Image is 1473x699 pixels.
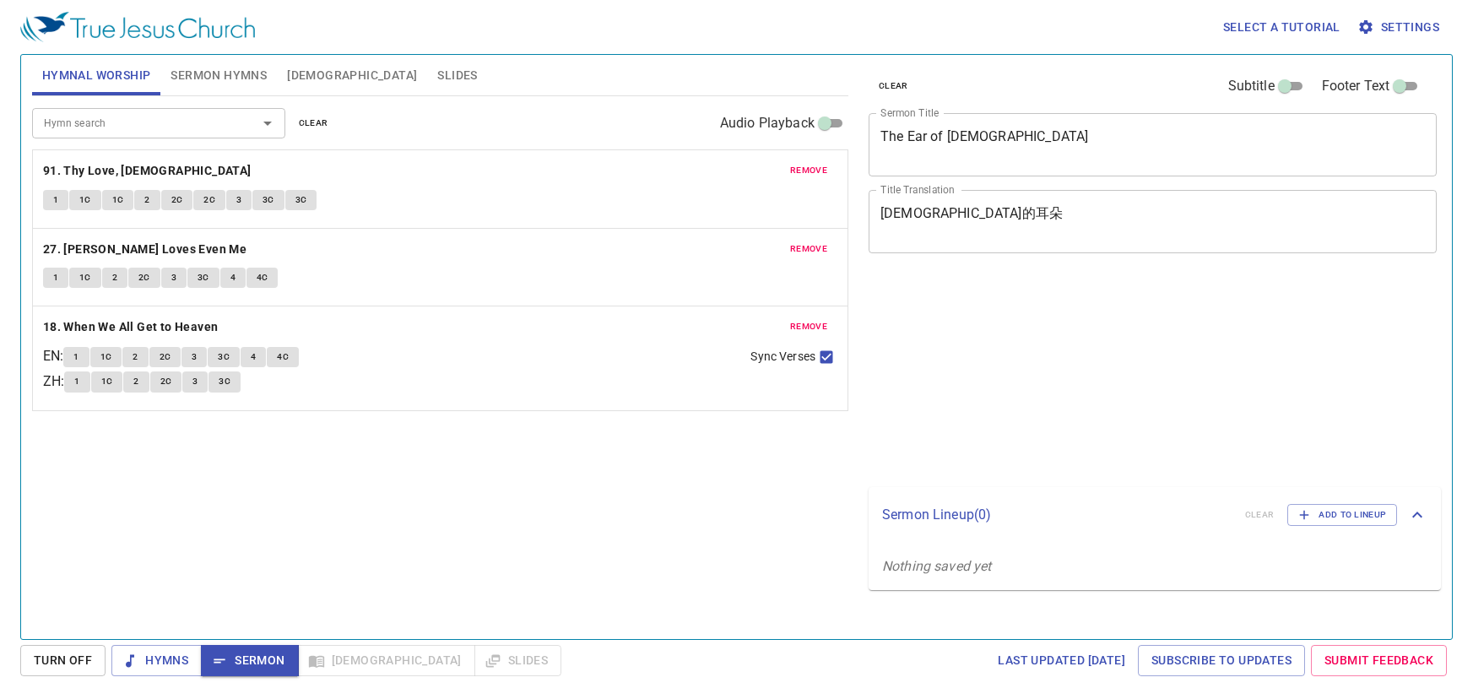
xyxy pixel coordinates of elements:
[91,371,123,392] button: 1C
[1311,645,1447,676] a: Submit Feedback
[101,374,113,389] span: 1C
[149,347,181,367] button: 2C
[1361,17,1439,38] span: Settings
[198,270,209,285] span: 3C
[100,349,112,365] span: 1C
[133,374,138,389] span: 2
[160,374,172,389] span: 2C
[42,65,151,86] span: Hymnal Worship
[122,347,148,367] button: 2
[64,371,89,392] button: 1
[133,349,138,365] span: 2
[236,192,241,208] span: 3
[43,268,68,288] button: 1
[218,349,230,365] span: 3C
[171,192,183,208] span: 2C
[285,190,317,210] button: 3C
[991,645,1132,676] a: Last updated [DATE]
[53,270,58,285] span: 1
[219,374,230,389] span: 3C
[1138,645,1305,676] a: Subscribe to Updates
[43,160,252,182] b: 91. Thy Love, [DEMOGRAPHIC_DATA]
[1324,650,1433,671] span: Submit Feedback
[79,192,91,208] span: 1C
[43,239,246,260] b: 27. [PERSON_NAME] Loves Even Me
[241,347,266,367] button: 4
[193,190,225,210] button: 2C
[226,190,252,210] button: 3
[79,270,91,285] span: 1C
[879,79,908,94] span: clear
[862,271,1325,480] iframe: from-child
[790,163,827,178] span: remove
[111,645,202,676] button: Hymns
[161,268,187,288] button: 3
[192,349,197,365] span: 3
[256,111,279,135] button: Open
[102,190,134,210] button: 1C
[299,116,328,131] span: clear
[43,346,63,366] p: EN :
[192,374,198,389] span: 3
[1216,12,1347,43] button: Select a tutorial
[287,65,417,86] span: [DEMOGRAPHIC_DATA]
[252,190,284,210] button: 3C
[1223,17,1340,38] span: Select a tutorial
[1322,76,1390,96] span: Footer Text
[160,349,171,365] span: 2C
[171,65,267,86] span: Sermon Hymns
[998,650,1125,671] span: Last updated [DATE]
[182,371,208,392] button: 3
[869,76,918,96] button: clear
[1228,76,1275,96] span: Subtitle
[267,347,299,367] button: 4C
[43,317,219,338] b: 18. When We All Get to Heaven
[882,505,1232,525] p: Sermon Lineup ( 0 )
[201,645,298,676] button: Sermon
[43,317,221,338] button: 18. When We All Get to Heaven
[780,239,837,259] button: remove
[123,371,149,392] button: 2
[73,349,79,365] span: 1
[208,347,240,367] button: 3C
[112,192,124,208] span: 1C
[20,645,106,676] button: Turn Off
[720,113,815,133] span: Audio Playback
[90,347,122,367] button: 1C
[69,190,101,210] button: 1C
[880,128,1425,160] textarea: The Ear of [DEMOGRAPHIC_DATA]
[230,270,236,285] span: 4
[20,12,255,42] img: True Jesus Church
[34,650,92,671] span: Turn Off
[263,192,274,208] span: 3C
[251,349,256,365] span: 4
[63,347,89,367] button: 1
[43,160,254,182] button: 91. Thy Love, [DEMOGRAPHIC_DATA]
[208,371,241,392] button: 3C
[437,65,477,86] span: Slides
[289,113,338,133] button: clear
[125,650,188,671] span: Hymns
[869,487,1441,543] div: Sermon Lineup(0)clearAdd to Lineup
[112,270,117,285] span: 2
[181,347,207,367] button: 3
[171,270,176,285] span: 3
[69,268,101,288] button: 1C
[790,319,827,334] span: remove
[790,241,827,257] span: remove
[53,192,58,208] span: 1
[295,192,307,208] span: 3C
[1151,650,1292,671] span: Subscribe to Updates
[43,239,250,260] button: 27. [PERSON_NAME] Loves Even Me
[780,160,837,181] button: remove
[277,349,289,365] span: 4C
[161,190,193,210] button: 2C
[150,371,182,392] button: 2C
[1354,12,1446,43] button: Settings
[134,190,160,210] button: 2
[220,268,246,288] button: 4
[43,371,64,392] p: ZH :
[780,317,837,337] button: remove
[880,205,1425,237] textarea: [DEMOGRAPHIC_DATA]的耳朵
[128,268,160,288] button: 2C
